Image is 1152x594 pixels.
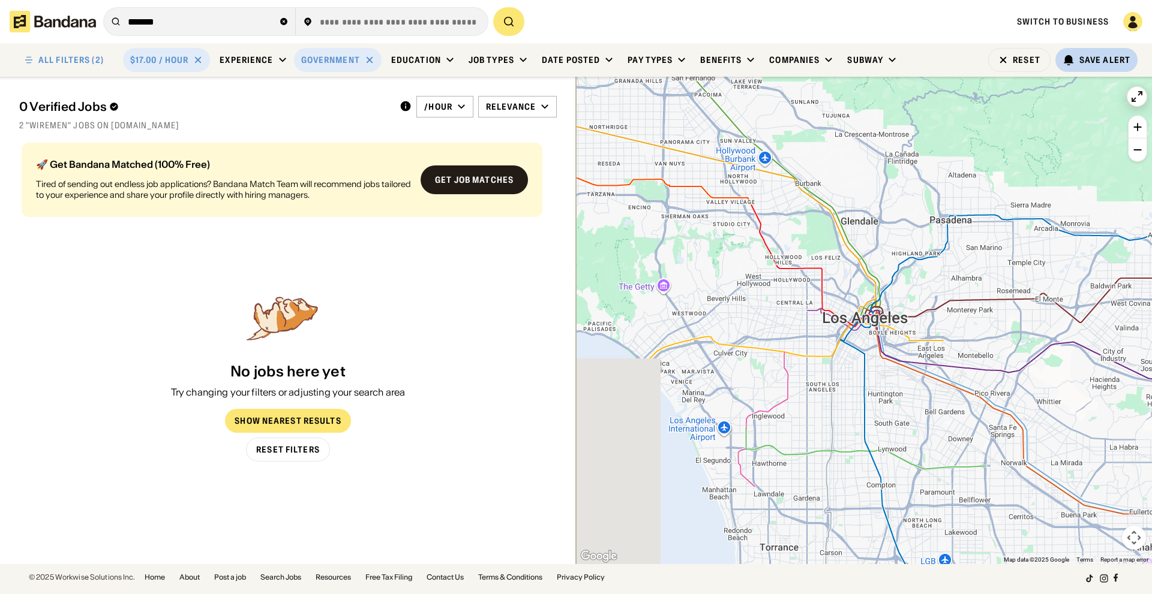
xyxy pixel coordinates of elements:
button: Map camera controls [1122,526,1146,550]
div: Experience [220,55,273,65]
a: Contact Us [427,574,464,581]
div: Pay Types [628,55,673,65]
a: About [179,574,200,581]
div: 🚀 Get Bandana Matched (100% Free) [36,159,411,169]
img: Bandana logotype [10,11,96,32]
div: Tired of sending out endless job applications? Bandana Match Team will recommend jobs tailored to... [36,179,411,200]
img: Google [579,548,619,564]
div: $17.00 / hour [130,55,189,65]
a: Terms & Conditions [478,574,542,581]
div: Save Alert [1079,55,1130,65]
span: Map data ©2025 Google [1004,556,1069,563]
a: Post a job [214,574,246,581]
div: Show Nearest Results [235,417,341,425]
div: 0 Verified Jobs [19,99,390,114]
div: Benefits [700,55,742,65]
a: Resources [316,574,351,581]
div: Subway [847,55,883,65]
a: Search Jobs [260,574,301,581]
a: Free Tax Filing [365,574,412,581]
div: Try changing your filters or adjusting your search area [171,385,406,399]
div: ALL FILTERS (2) [38,56,104,64]
div: Relevance [486,101,536,112]
div: Date Posted [542,55,600,65]
div: Job Types [469,55,514,65]
a: Switch to Business [1017,16,1109,27]
div: © 2025 Workwise Solutions Inc. [29,574,135,581]
a: Privacy Policy [557,574,605,581]
a: Report a map error [1100,556,1148,563]
div: Reset Filters [256,445,320,454]
div: /hour [424,101,452,112]
div: 2 "wiremen" jobs on [DOMAIN_NAME] [19,120,557,131]
div: Education [391,55,441,65]
a: Open this area in Google Maps (opens a new window) [579,548,619,564]
div: No jobs here yet [230,363,346,381]
a: Home [145,574,165,581]
div: Reset [1013,56,1040,64]
div: grid [19,138,557,291]
div: Companies [769,55,820,65]
a: Terms (opens in new tab) [1076,556,1093,563]
div: Get job matches [435,176,514,184]
div: Government [301,55,360,65]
